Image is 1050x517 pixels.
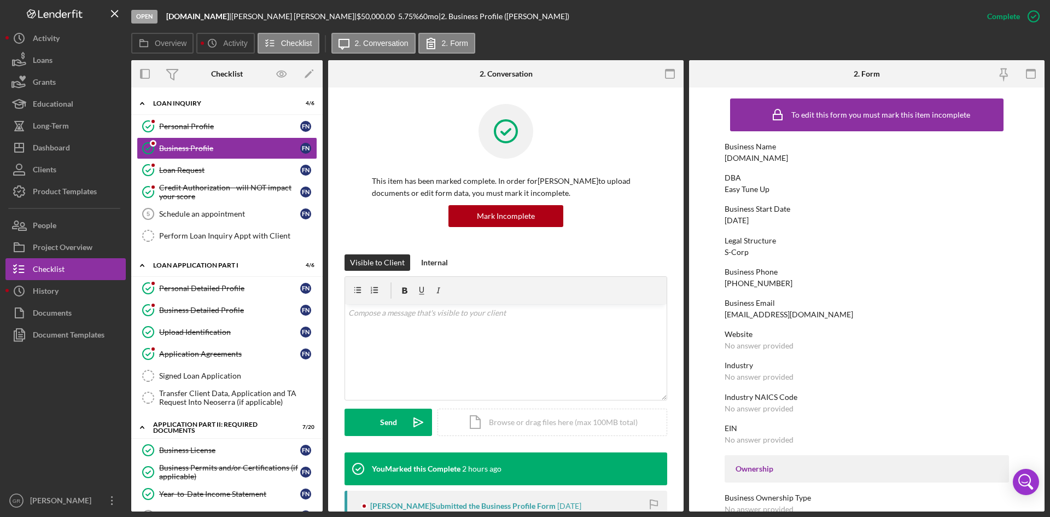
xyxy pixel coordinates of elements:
div: Business Permits and/or Certifications (if applicable) [159,463,300,481]
div: Loan Request [159,166,300,175]
div: Send [380,409,397,436]
div: No answer provided [725,435,794,444]
button: 2. Form [418,33,475,54]
div: EIN [725,424,1009,433]
button: History [5,280,126,302]
text: GR [13,498,20,504]
div: Personal Detailed Profile [159,284,300,293]
div: F N [300,445,311,456]
div: No answer provided [725,505,794,514]
div: 4 / 6 [295,100,314,107]
div: 5.75 % [398,12,419,21]
a: Business LicenseFN [137,439,317,461]
div: Legal Structure [725,236,1009,245]
button: Activity [196,33,254,54]
div: Business Profile [159,144,300,153]
button: 2. Conversation [331,33,416,54]
a: Long-Term [5,115,126,137]
div: Year-to-Date Income Statement [159,490,300,498]
b: [DOMAIN_NAME] [166,11,229,21]
div: Loan Inquiry [153,100,287,107]
a: Credit Authorization - will NOT impact your scoreFN [137,181,317,203]
div: History [33,280,59,305]
a: Activity [5,27,126,49]
button: Checklist [258,33,319,54]
a: Personal ProfileFN [137,115,317,137]
div: Internal [421,254,448,271]
div: Website [725,330,1009,339]
a: Business ProfileFN [137,137,317,159]
div: 4 / 6 [295,262,314,269]
label: Activity [223,39,247,48]
a: Loan RequestFN [137,159,317,181]
div: Business Phone [725,268,1009,276]
div: Ownership [736,464,998,473]
div: F N [300,187,311,197]
div: F N [300,143,311,154]
div: Industry NAICS Code [725,393,1009,402]
div: Open Intercom Messenger [1013,469,1039,495]
button: Overview [131,33,194,54]
div: Product Templates [33,181,97,205]
button: Grants [5,71,126,93]
div: Open [131,10,157,24]
time: 2025-08-22 03:43 [557,502,581,510]
div: F N [300,467,311,478]
button: Internal [416,254,453,271]
div: Personal Profile [159,122,300,131]
div: People [33,214,56,239]
div: Upload Identification [159,328,300,336]
div: Educational [33,93,73,118]
div: 2. Conversation [480,69,533,78]
a: Year-to-Date Income StatementFN [137,483,317,505]
div: [PERSON_NAME] [PERSON_NAME] | [231,12,357,21]
button: Send [345,409,432,436]
button: Clients [5,159,126,181]
div: Application Agreements [159,350,300,358]
div: Business Ownership Type [725,493,1009,502]
p: This item has been marked complete. In order for [PERSON_NAME] to upload documents or edit form d... [372,175,640,200]
div: F N [300,283,311,294]
div: Business Name [725,142,1009,151]
a: Personal Detailed ProfileFN [137,277,317,299]
div: S-Corp [725,248,749,257]
div: You Marked this Complete [372,464,460,473]
button: Visible to Client [345,254,410,271]
div: [PHONE_NUMBER] [725,279,792,288]
a: Document Templates [5,324,126,346]
div: Transfer Client Data, Application and TA Request Into Neoserra (if applicable) [159,389,317,406]
a: People [5,214,126,236]
div: Long-Term [33,115,69,140]
div: F N [300,348,311,359]
button: Project Overview [5,236,126,258]
button: Documents [5,302,126,324]
div: Visible to Client [350,254,405,271]
div: | 2. Business Profile ([PERSON_NAME]) [439,12,569,21]
button: Complete [976,5,1045,27]
div: Signed Loan Application [159,371,317,380]
div: To edit this form you must mark this item incomplete [791,111,970,119]
button: Product Templates [5,181,126,202]
a: Checklist [5,258,126,280]
div: F N [300,305,311,316]
div: 7 / 20 [295,424,314,431]
div: Business License [159,446,300,455]
div: F N [300,208,311,219]
div: Easy Tune Up [725,185,769,194]
a: Business Detailed ProfileFN [137,299,317,321]
div: Schedule an appointment [159,210,300,218]
button: Dashboard [5,137,126,159]
div: Credit Authorization - will NOT impact your score [159,183,300,201]
div: Grants [33,71,56,96]
a: 5Schedule an appointmentFN [137,203,317,225]
div: No answer provided [725,404,794,413]
button: Educational [5,93,126,115]
div: Clients [33,159,56,183]
div: F N [300,327,311,338]
label: 2. Form [442,39,468,48]
div: Activity [33,27,60,52]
